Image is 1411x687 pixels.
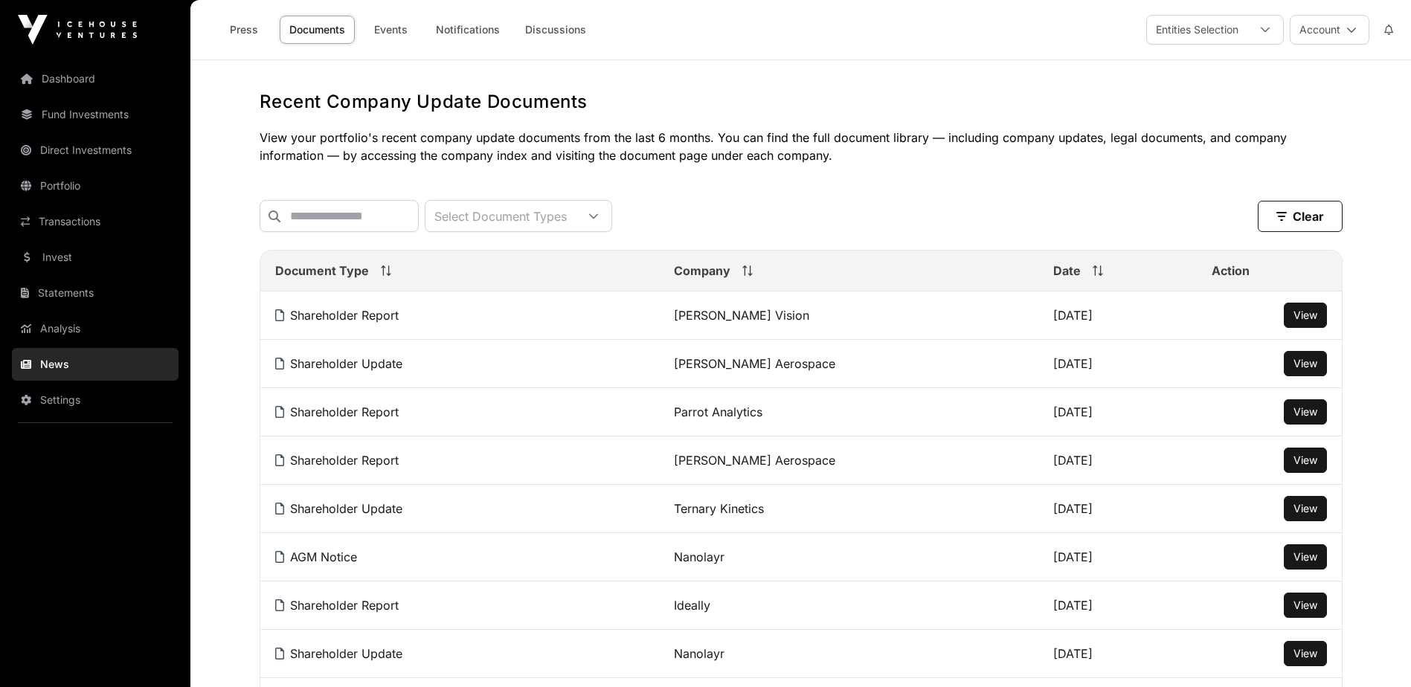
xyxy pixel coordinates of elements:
[12,384,179,416] a: Settings
[1038,485,1197,533] td: [DATE]
[1212,262,1250,280] span: Action
[1293,309,1317,321] span: View
[1290,15,1369,45] button: Account
[275,453,399,468] a: Shareholder Report
[1038,533,1197,581] td: [DATE]
[1293,357,1317,370] span: View
[1053,262,1081,280] span: Date
[1293,646,1317,661] a: View
[12,277,179,309] a: Statements
[1293,454,1317,466] span: View
[1284,448,1327,473] button: View
[260,90,1343,114] h1: Recent Company Update Documents
[674,453,835,468] a: [PERSON_NAME] Aerospace
[1284,593,1327,618] button: View
[12,241,179,274] a: Invest
[361,16,420,44] a: Events
[1147,16,1247,44] div: Entities Selection
[275,404,399,419] a: Shareholder Report
[12,62,179,95] a: Dashboard
[275,262,369,280] span: Document Type
[275,598,399,613] a: Shareholder Report
[674,404,762,419] a: Parrot Analytics
[674,501,764,516] a: Ternary Kinetics
[674,262,730,280] span: Company
[1293,550,1317,563] span: View
[280,16,355,44] a: Documents
[674,356,835,371] a: [PERSON_NAME] Aerospace
[12,205,179,238] a: Transactions
[425,201,576,231] div: Select Document Types
[1038,340,1197,388] td: [DATE]
[1293,599,1317,611] span: View
[12,170,179,202] a: Portfolio
[1293,405,1317,418] span: View
[12,134,179,167] a: Direct Investments
[1293,647,1317,659] span: View
[674,308,809,323] a: [PERSON_NAME] Vision
[12,348,179,381] a: News
[1293,404,1317,419] a: View
[275,549,357,564] a: AGM Notice
[1038,581,1197,630] td: [DATE]
[1284,496,1327,521] button: View
[1284,399,1327,425] button: View
[1038,388,1197,436] td: [DATE]
[18,15,137,45] img: Icehouse Ventures Logo
[1284,351,1327,376] button: View
[1293,453,1317,468] a: View
[1284,641,1327,666] button: View
[1293,598,1317,613] a: View
[260,129,1343,164] p: View your portfolio's recent company update documents from the last 6 months. You can find the fu...
[674,598,710,613] a: Ideally
[674,646,724,661] a: Nanolayr
[12,98,179,131] a: Fund Investments
[1284,303,1327,328] button: View
[1038,436,1197,485] td: [DATE]
[1337,616,1411,687] iframe: Chat Widget
[275,501,402,516] a: Shareholder Update
[1038,291,1197,340] td: [DATE]
[1293,502,1317,515] span: View
[1038,630,1197,678] td: [DATE]
[275,356,402,371] a: Shareholder Update
[12,312,179,345] a: Analysis
[1293,501,1317,516] a: View
[275,308,399,323] a: Shareholder Report
[214,16,274,44] a: Press
[515,16,596,44] a: Discussions
[1293,549,1317,564] a: View
[426,16,510,44] a: Notifications
[1293,308,1317,323] a: View
[275,646,402,661] a: Shareholder Update
[674,549,724,564] a: Nanolayr
[1258,201,1343,232] button: Clear
[1284,544,1327,570] button: View
[1293,356,1317,371] a: View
